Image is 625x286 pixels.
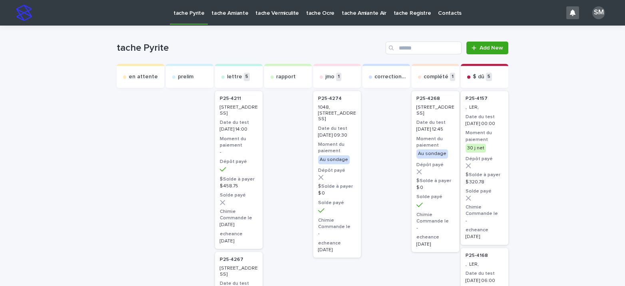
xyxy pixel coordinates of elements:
[416,234,454,240] h3: echeance
[220,119,258,126] h3: Date du test
[220,159,258,165] h3: Dépôt payé
[416,136,454,149] h3: Moment du paiement
[318,231,356,236] p: -
[416,96,440,101] p: P25-4268
[466,96,488,101] p: P25-4157
[220,183,258,189] p: $ 458.75
[220,238,258,244] p: [DATE]
[466,179,504,185] p: $ 320.78
[220,257,243,262] p: P25-4267
[318,96,342,101] p: P25-4274
[244,73,250,81] p: 5
[480,45,503,51] span: Add New
[318,133,356,138] p: [DATE] 09:30
[466,42,508,54] a: Add New
[416,194,454,200] h3: Solde payé
[220,231,258,237] h3: echeance
[416,162,454,168] h3: Dépôt payé
[466,270,504,277] h3: Date du test
[374,73,407,80] p: correction exp
[318,191,356,196] p: $ 0
[466,262,504,267] p: , LER,
[466,121,504,127] p: [DATE] 00:00
[220,192,258,199] h3: Solde payé
[318,167,356,174] h3: Dépôt payé
[227,73,242,80] p: lettre
[220,105,258,116] p: [STREET_ADDRESS]
[220,136,258,149] h3: Moment du paiement
[424,73,448,80] p: complété
[318,183,356,190] h3: $Solde à payer
[129,73,158,80] p: en attente
[318,125,356,132] h3: Date du test
[16,5,32,21] img: stacker-logo-s-only.png
[178,73,193,80] p: prelim
[276,73,296,80] p: rapport
[220,222,258,228] p: [DATE]
[466,227,504,233] h3: echeance
[416,127,454,132] p: [DATE] 12:45
[592,6,605,19] div: SM
[318,217,356,230] h3: Chimie Commande le
[325,73,334,80] p: jmo
[220,127,258,132] p: [DATE] 14:00
[466,278,504,284] p: [DATE] 06:00
[416,119,454,126] h3: Date du test
[416,178,454,184] h3: $Solde à payer
[215,91,263,249] a: P25-4211 [STREET_ADDRESS]Date du test[DATE] 14:00Moment du paiement-Dépôt payé$Solde à payer$ 458...
[416,185,454,191] p: $ 0
[220,176,258,183] h3: $Solde à payer
[318,200,356,206] h3: Solde payé
[386,42,462,54] input: Search
[416,225,454,231] p: -
[466,188,504,195] h3: Solde payé
[416,149,448,158] div: Au sondage
[466,204,504,217] h3: Chimie Commande le
[220,149,258,155] p: -
[336,73,341,81] p: 1
[416,212,454,224] h3: Chimie Commande le
[450,73,455,81] p: 1
[473,73,484,80] p: $ dû
[466,156,504,162] h3: Dépôt payé
[466,172,504,178] h3: $Solde à payer
[318,247,356,253] p: [DATE]
[466,144,486,153] div: 30 j net
[220,266,258,277] p: [STREET_ADDRESS]
[318,155,350,164] div: Au sondage
[466,105,504,110] p: , LER,
[318,105,356,122] p: 1048, [STREET_ADDRESS]
[220,209,258,221] h3: Chimie Commande le
[466,218,504,224] p: -
[318,141,356,154] h3: Moment du paiement
[486,73,492,81] p: 5
[466,234,504,240] p: [DATE]
[416,105,454,116] p: [STREET_ADDRESS]
[412,91,459,252] a: P25-4268 [STREET_ADDRESS]Date du test[DATE] 12:45Moment du paiementAu sondageDépôt payé$Solde à p...
[117,42,382,54] h1: tache Pyrite
[318,240,356,246] h3: echeance
[416,242,454,247] p: [DATE]
[466,253,488,258] p: P25-4168
[220,96,241,101] p: P25-4211
[466,114,504,120] h3: Date du test
[466,130,504,143] h3: Moment du paiement
[313,91,361,258] a: P25-4274 1048, [STREET_ADDRESS]Date du test[DATE] 09:30Moment du paiementAu sondageDépôt payé$Sol...
[461,91,508,245] a: P25-4157 , LER,Date du test[DATE] 00:00Moment du paiement30 j netDépôt payé$Solde à payer$ 320.78...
